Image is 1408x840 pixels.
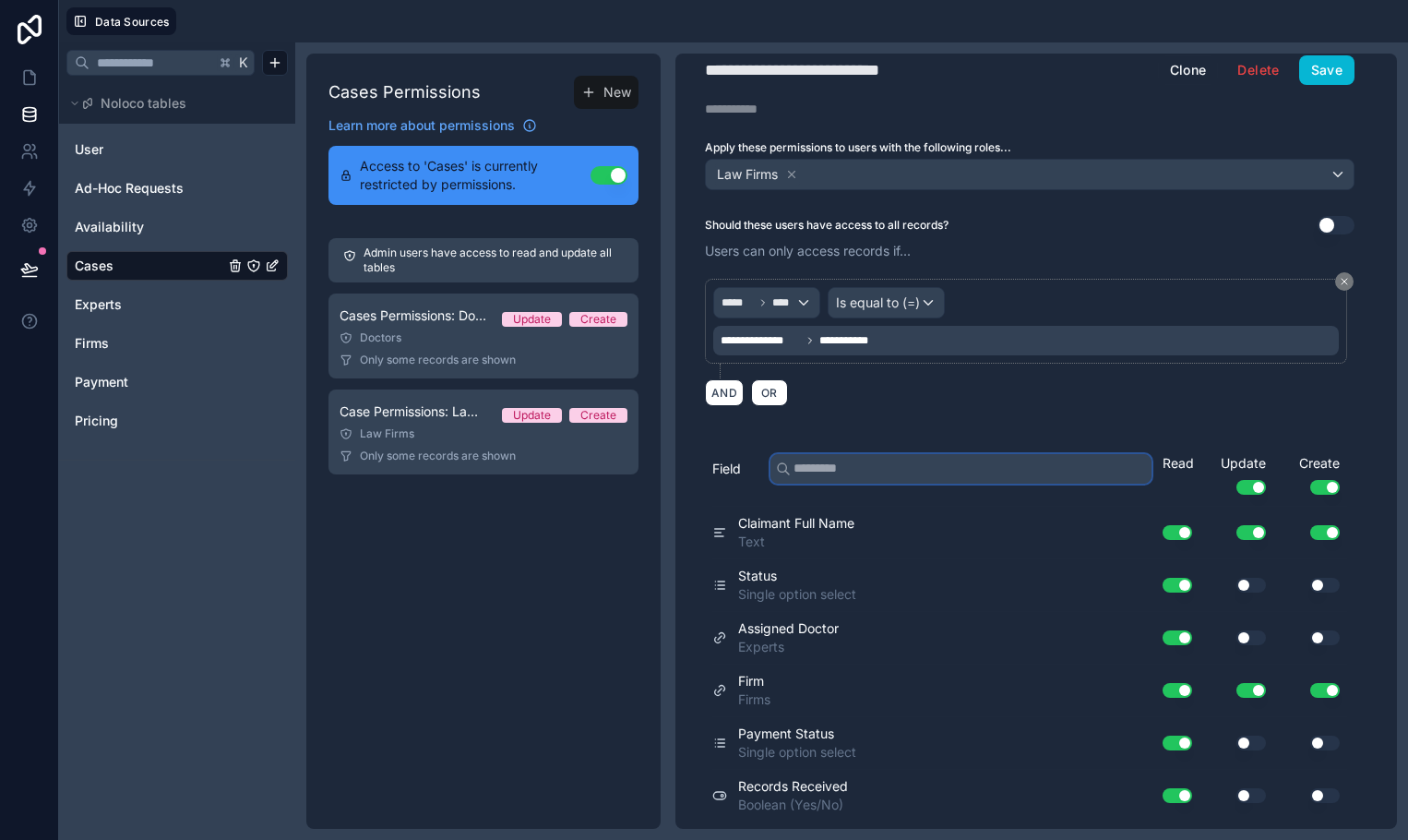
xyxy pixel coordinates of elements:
label: Should these users have access to all records? [705,218,949,233]
a: Pricing [75,412,224,430]
button: New [574,76,638,109]
a: Availability [75,218,224,236]
div: Update [1199,454,1273,495]
div: Law Firms [340,426,627,441]
div: Experts [66,290,288,319]
span: Cases [75,257,113,275]
span: Firms [75,334,109,353]
h1: Cases Permissions [328,79,481,105]
span: Status [738,567,856,585]
p: Admin users have access to read and update all tables [364,246,624,275]
a: Ad-Hoc Requests [75,179,224,198]
div: Create [1273,454,1347,495]
span: Firm [738,672,770,690]
div: Pricing [66,406,288,436]
a: User [75,140,224,159]
span: Payment Status [738,725,856,743]
button: AND [705,379,744,406]
div: Ad-Hoc Requests [66,174,288,203]
button: Delete [1225,55,1291,85]
span: Cases Permissions: Doctors [340,306,487,325]
span: Firms [738,690,770,709]
span: Only some records are shown [360,353,516,367]
div: Firms [66,329,288,358]
span: Boolean (Yes/No) [738,796,848,814]
span: Availability [75,218,144,236]
span: Pricing [75,412,118,430]
span: Records Received [738,777,848,796]
a: Experts [75,295,224,314]
span: Is equal to (=) [836,294,920,312]
button: Save [1299,55,1354,85]
div: Doctors [340,330,627,345]
div: Availability [66,212,288,242]
div: Read [1163,454,1199,473]
span: Assigned Doctor [738,619,839,638]
button: Data Sources [66,7,176,35]
button: OR [751,379,788,406]
span: Only some records are shown [360,449,516,463]
span: K [237,56,250,69]
div: Create [580,312,616,327]
div: Payment [66,367,288,397]
label: Apply these permissions to users with the following roles... [705,140,1354,155]
p: Users can only access records if... [705,242,1354,260]
span: Access to 'Cases' is currently restricted by permissions. [360,157,591,194]
span: OR [758,386,782,400]
button: Noloco tables [66,90,277,116]
div: Create [580,408,616,423]
div: User [66,135,288,164]
span: Case Permissions: Law Firms [340,402,487,421]
a: Case Permissions: Law FirmsUpdateCreateLaw FirmsOnly some records are shown [328,390,638,474]
span: Ad-Hoc Requests [75,179,184,198]
span: Law Firms [717,165,778,184]
span: Single option select [738,585,856,604]
span: Text [738,533,854,551]
button: Clone [1158,55,1219,85]
a: Cases [75,257,224,275]
span: Data Sources [95,15,170,29]
span: Payment [75,373,128,391]
a: Learn more about permissions [328,116,537,135]
div: Update [513,312,551,327]
span: Claimant Full Name [738,514,854,533]
button: Law Firms [705,159,1354,190]
div: Cases [66,251,288,281]
span: Experts [75,295,122,314]
span: Single option select [738,743,856,762]
a: Payment [75,373,224,391]
a: Cases Permissions: DoctorsUpdateCreateDoctorsOnly some records are shown [328,294,638,378]
span: Experts [738,638,839,656]
span: Noloco tables [101,94,186,113]
button: Is equal to (=) [828,287,945,318]
span: Learn more about permissions [328,116,515,135]
a: Firms [75,334,224,353]
span: User [75,140,103,159]
span: New [603,83,631,102]
div: Update [513,408,551,423]
span: Field [712,460,741,478]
